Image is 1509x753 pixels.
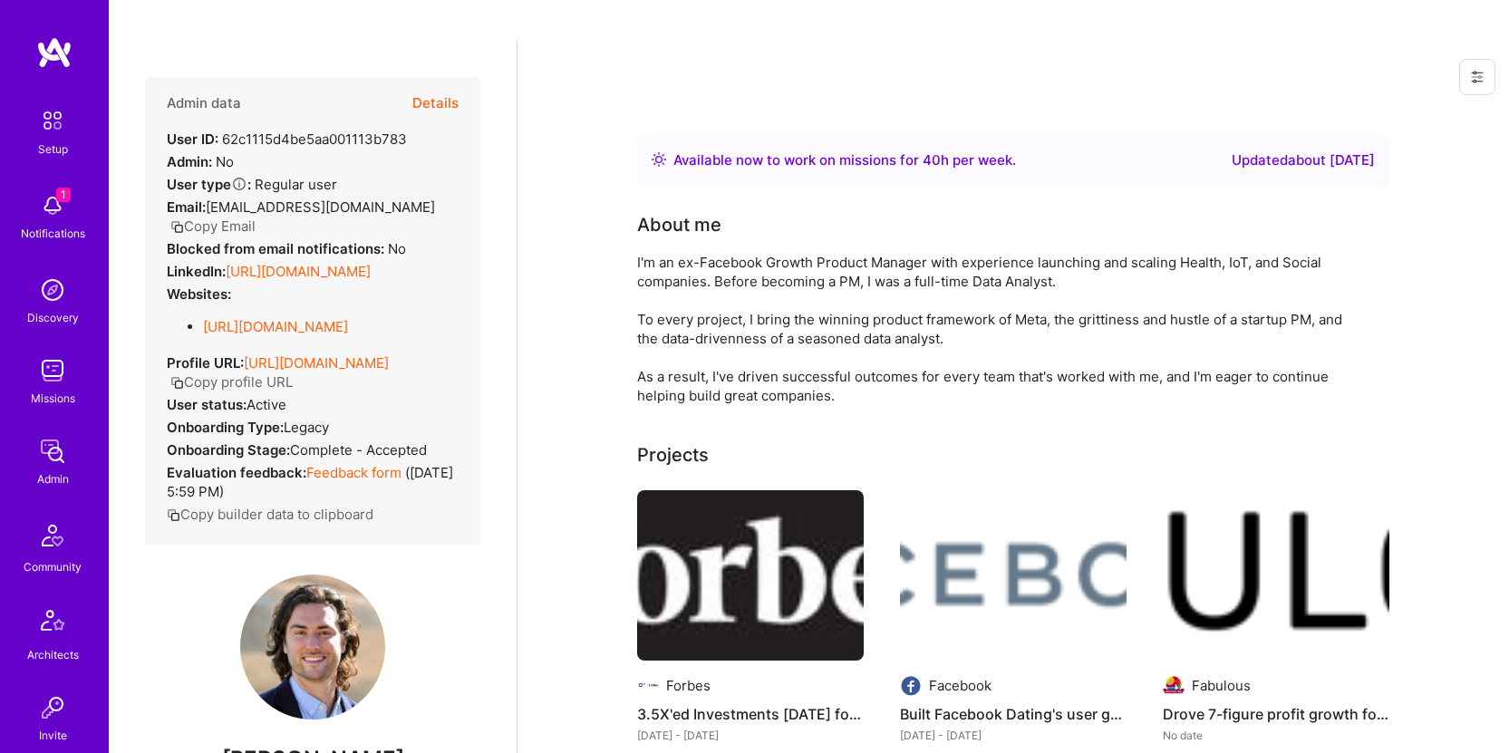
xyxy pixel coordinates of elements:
[167,441,290,459] strong: Onboarding Stage:
[1192,676,1251,695] div: Fabulous
[24,557,82,576] div: Community
[167,354,244,372] strong: Profile URL:
[34,272,71,308] img: discovery
[923,151,941,169] span: 40
[673,150,1016,171] div: Available now to work on missions for h per week .
[900,702,1127,726] h4: Built Facebook Dating's user growth strategy
[167,130,218,148] strong: User ID:
[226,263,371,280] a: [URL][DOMAIN_NAME]
[167,396,247,413] strong: User status:
[1232,150,1375,171] div: Updated about [DATE]
[36,36,73,69] img: logo
[34,352,71,389] img: teamwork
[637,702,864,726] h4: 3.5X'ed Investments [DATE] for Forbes consumer investment app
[31,389,75,408] div: Missions
[21,224,85,243] div: Notifications
[167,239,406,258] div: No
[167,153,212,170] strong: Admin:
[284,419,329,436] span: legacy
[170,220,184,234] i: icon Copy
[231,176,247,192] i: Help
[652,152,666,167] img: Availability
[167,263,226,280] strong: LinkedIn:
[1163,490,1389,661] img: Drove 7-figure profit growth for a habit-tracking app
[1163,726,1389,745] div: No date
[167,176,251,193] strong: User type :
[167,240,388,257] strong: Blocked from email notifications:
[1163,702,1389,726] h4: Drove 7-figure profit growth for a habit-tracking app
[900,675,922,697] img: Company logo
[31,602,74,645] img: Architects
[206,198,435,216] span: [EMAIL_ADDRESS][DOMAIN_NAME]
[34,433,71,469] img: admin teamwork
[637,675,659,697] img: Company logo
[167,95,241,111] h4: Admin data
[167,505,373,524] button: Copy builder data to clipboard
[244,354,389,372] a: [URL][DOMAIN_NAME]
[240,574,385,719] img: User Avatar
[306,464,401,481] a: Feedback form
[167,464,306,481] strong: Evaluation feedback:
[637,253,1362,405] div: I'm an ex-Facebook Growth Product Manager with experience launching and scaling Health, IoT, and ...
[167,463,459,501] div: ( [DATE] 5:59 PM )
[37,469,69,488] div: Admin
[666,676,711,695] div: Forbes
[170,217,256,236] button: Copy Email
[170,372,293,391] button: Copy profile URL
[637,726,864,745] div: [DATE] - [DATE]
[167,198,206,216] strong: Email:
[900,490,1127,661] img: Built Facebook Dating's user growth strategy
[34,690,71,726] img: Invite
[412,77,459,130] button: Details
[27,308,79,327] div: Discovery
[39,726,67,745] div: Invite
[167,152,234,171] div: No
[247,396,286,413] span: Active
[56,188,71,202] span: 1
[290,441,427,459] span: Complete - Accepted
[34,188,71,224] img: bell
[929,676,991,695] div: Facebook
[900,726,1127,745] div: [DATE] - [DATE]
[637,211,721,238] div: About me
[170,376,184,390] i: icon Copy
[167,175,337,194] div: Regular user
[27,645,79,664] div: Architects
[167,130,407,149] div: 62c1115d4be5aa001113b783
[167,419,284,436] strong: Onboarding Type:
[38,140,68,159] div: Setup
[203,318,348,335] a: [URL][DOMAIN_NAME]
[167,508,180,522] i: icon Copy
[637,490,864,661] img: 3.5X'ed Investments in four months for Forbes consumer investment app
[637,441,709,468] div: Projects
[167,285,231,303] strong: Websites:
[31,514,74,557] img: Community
[1163,675,1185,697] img: Company logo
[34,101,72,140] img: setup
